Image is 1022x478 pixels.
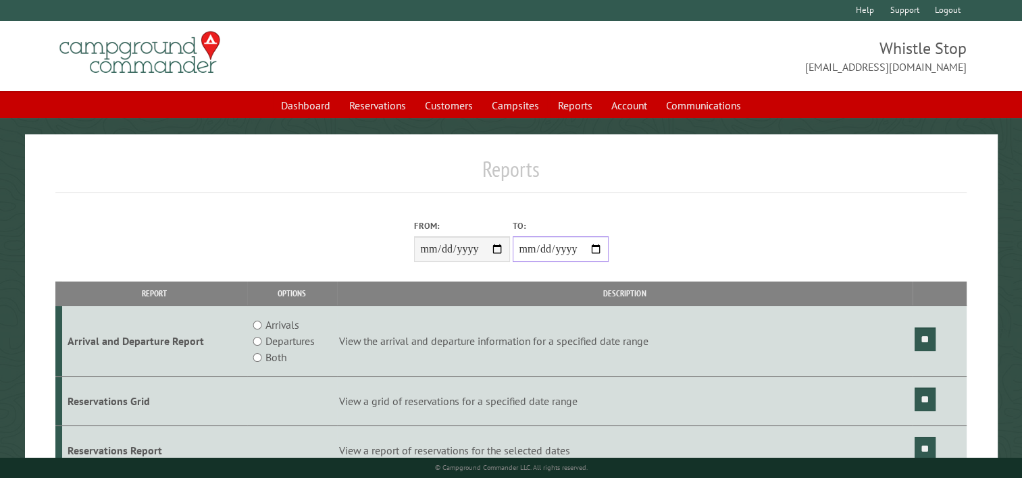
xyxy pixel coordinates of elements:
[62,425,247,475] td: Reservations Report
[513,219,609,232] label: To:
[603,92,655,118] a: Account
[265,333,315,349] label: Departures
[511,37,967,75] span: Whistle Stop [EMAIL_ADDRESS][DOMAIN_NAME]
[265,317,299,333] label: Arrivals
[337,306,913,377] td: View the arrival and departure information for a specified date range
[62,282,247,305] th: Report
[337,377,913,426] td: View a grid of reservations for a specified date range
[550,92,601,118] a: Reports
[55,156,967,193] h1: Reports
[247,282,337,305] th: Options
[62,377,247,426] td: Reservations Grid
[337,425,913,475] td: View a report of reservations for the selected dates
[265,349,286,365] label: Both
[435,463,588,472] small: © Campground Commander LLC. All rights reserved.
[62,306,247,377] td: Arrival and Departure Report
[417,92,481,118] a: Customers
[273,92,338,118] a: Dashboard
[55,26,224,79] img: Campground Commander
[341,92,414,118] a: Reservations
[484,92,547,118] a: Campsites
[658,92,749,118] a: Communications
[414,219,510,232] label: From:
[337,282,913,305] th: Description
